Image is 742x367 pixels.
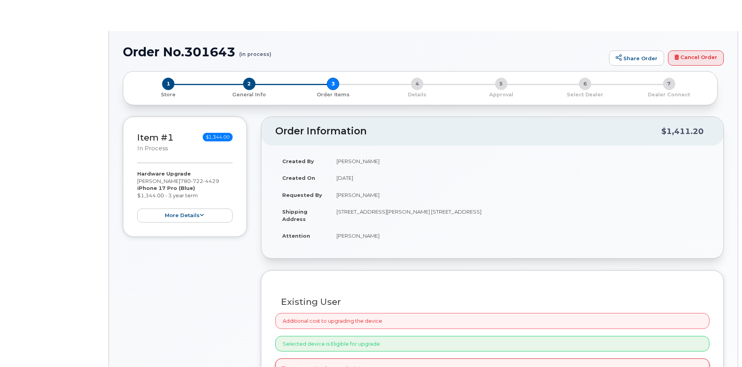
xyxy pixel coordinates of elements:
span: 4429 [203,178,219,184]
strong: Hardware Upgrade [137,170,191,177]
span: $1,344.00 [203,133,233,141]
strong: Attention [282,233,310,239]
a: Cancel Order [668,50,724,66]
div: [PERSON_NAME] $1,344.00 - 3 year term [137,170,233,223]
div: Selected device is Eligible for upgrade [275,336,709,352]
td: [PERSON_NAME] [330,227,709,244]
a: Item #1 [137,132,174,143]
button: more details [137,209,233,223]
a: 1 Store [129,90,207,98]
strong: Shipping Address [282,209,307,222]
p: Store [133,91,204,98]
h2: Order Information [275,126,661,137]
span: 1 [162,78,174,90]
div: $1,411.20 [661,124,704,139]
small: in process [137,145,168,152]
p: General Info [211,91,288,98]
span: 780 [180,178,219,184]
td: [PERSON_NAME] [330,153,709,170]
strong: iPhone 17 Pro (Blue) [137,185,195,191]
h1: Order No.301643 [123,45,605,59]
a: Share Order [609,50,664,66]
small: (in process) [239,45,271,57]
span: 2 [243,78,255,90]
div: Additional cost to upgrading the device [275,313,709,329]
strong: Requested By [282,192,322,198]
h3: Existing User [281,297,704,307]
td: [PERSON_NAME] [330,186,709,204]
strong: Created By [282,158,314,164]
td: [STREET_ADDRESS][PERSON_NAME] [STREET_ADDRESS] [330,203,709,227]
a: 2 General Info [207,90,292,98]
span: 722 [191,178,203,184]
td: [DATE] [330,169,709,186]
strong: Created On [282,175,315,181]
